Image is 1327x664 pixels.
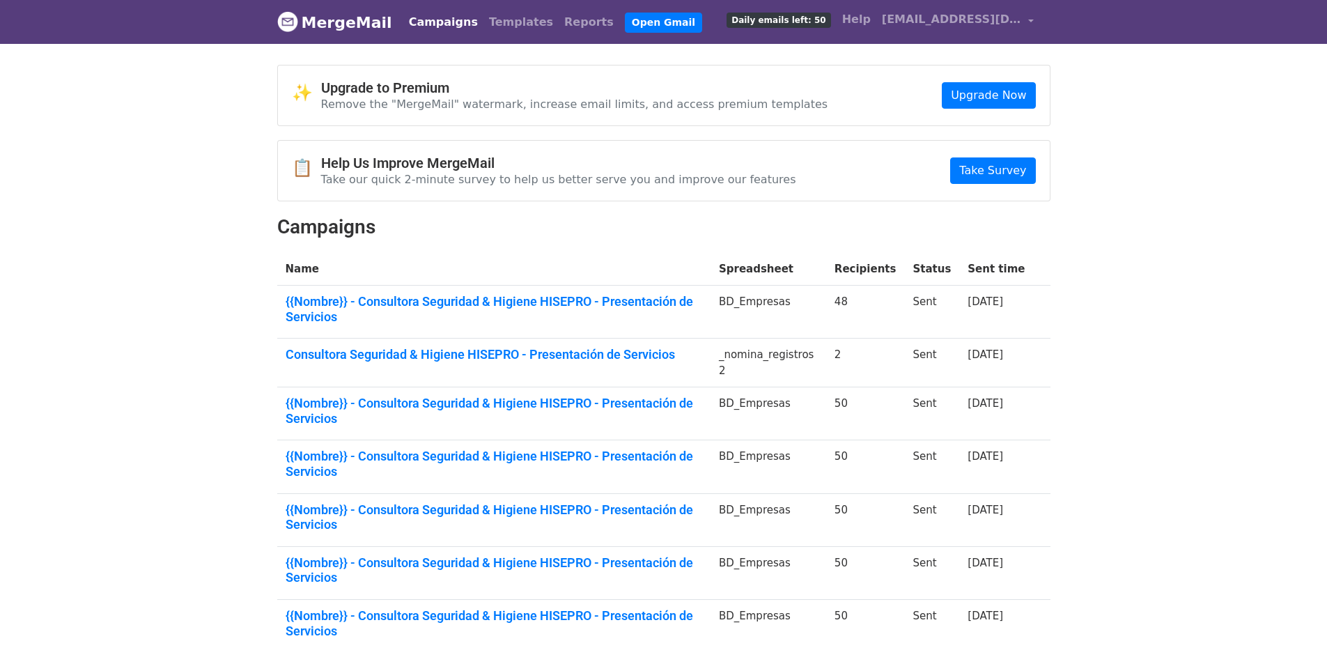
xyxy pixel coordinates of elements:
a: [DATE] [968,295,1003,308]
td: Sent [904,387,959,440]
th: Status [904,253,959,286]
td: _nomina_registros2 [711,339,826,387]
a: Take Survey [950,157,1035,184]
td: BD_Empresas [711,600,826,653]
a: Open Gmail [625,13,702,33]
td: Sent [904,339,959,387]
a: {{Nombre}} - Consultora Seguridad & Higiene HISEPRO - Presentación de Servicios [286,555,702,585]
span: ✨ [292,83,321,103]
a: {{Nombre}} - Consultora Seguridad & Higiene HISEPRO - Presentación de Servicios [286,449,702,479]
a: [DATE] [968,450,1003,463]
a: Daily emails left: 50 [721,6,836,33]
td: Sent [904,546,959,599]
span: 📋 [292,158,321,178]
a: [DATE] [968,610,1003,622]
td: BD_Empresas [711,387,826,440]
td: 50 [826,387,905,440]
td: 50 [826,493,905,546]
td: 50 [826,546,905,599]
a: Campaigns [403,8,483,36]
td: Sent [904,493,959,546]
a: {{Nombre}} - Consultora Seguridad & Higiene HISEPRO - Presentación de Servicios [286,294,702,324]
span: Daily emails left: 50 [727,13,830,28]
span: [EMAIL_ADDRESS][DOMAIN_NAME] [882,11,1021,28]
h4: Upgrade to Premium [321,79,828,96]
th: Sent time [959,253,1033,286]
a: [DATE] [968,557,1003,569]
a: Help [837,6,876,33]
td: BD_Empresas [711,286,826,339]
th: Spreadsheet [711,253,826,286]
td: 2 [826,339,905,387]
td: 50 [826,600,905,653]
p: Take our quick 2-minute survey to help us better serve you and improve our features [321,172,796,187]
td: Sent [904,440,959,493]
a: [EMAIL_ADDRESS][DOMAIN_NAME] [876,6,1039,38]
a: {{Nombre}} - Consultora Seguridad & Higiene HISEPRO - Presentación de Servicios [286,396,702,426]
a: Consultora Seguridad & Higiene HISEPRO - Presentación de Servicios [286,347,702,362]
a: MergeMail [277,8,392,37]
td: Sent [904,286,959,339]
td: BD_Empresas [711,493,826,546]
th: Name [277,253,711,286]
a: Upgrade Now [942,82,1035,109]
th: Recipients [826,253,905,286]
a: Reports [559,8,619,36]
td: 48 [826,286,905,339]
a: [DATE] [968,504,1003,516]
a: [DATE] [968,348,1003,361]
a: {{Nombre}} - Consultora Seguridad & Higiene HISEPRO - Presentación de Servicios [286,502,702,532]
td: BD_Empresas [711,440,826,493]
td: 50 [826,440,905,493]
h4: Help Us Improve MergeMail [321,155,796,171]
td: Sent [904,600,959,653]
td: BD_Empresas [711,546,826,599]
h2: Campaigns [277,215,1050,239]
a: [DATE] [968,397,1003,410]
a: {{Nombre}} - Consultora Seguridad & Higiene HISEPRO - Presentación de Servicios [286,608,702,638]
img: MergeMail logo [277,11,298,32]
a: Templates [483,8,559,36]
p: Remove the "MergeMail" watermark, increase email limits, and access premium templates [321,97,828,111]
